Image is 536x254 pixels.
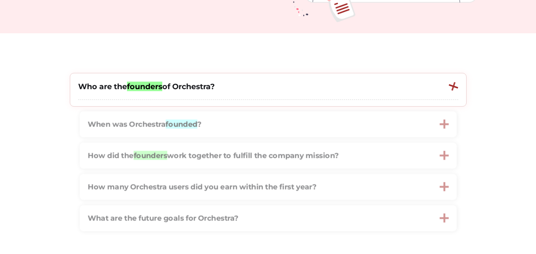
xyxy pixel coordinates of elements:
[165,120,197,129] font: founded
[127,82,162,91] font: founders
[78,82,215,91] strong: Who are the of Orchestra?
[133,151,167,160] font: founders
[87,213,238,222] strong: What are the future goals for Orchestra?
[87,151,338,160] strong: How did the work together to fulfill the company mission?
[87,182,316,191] strong: How many Orchestra users did you earn within the first year?
[87,120,201,129] strong: When was Orchestra ?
